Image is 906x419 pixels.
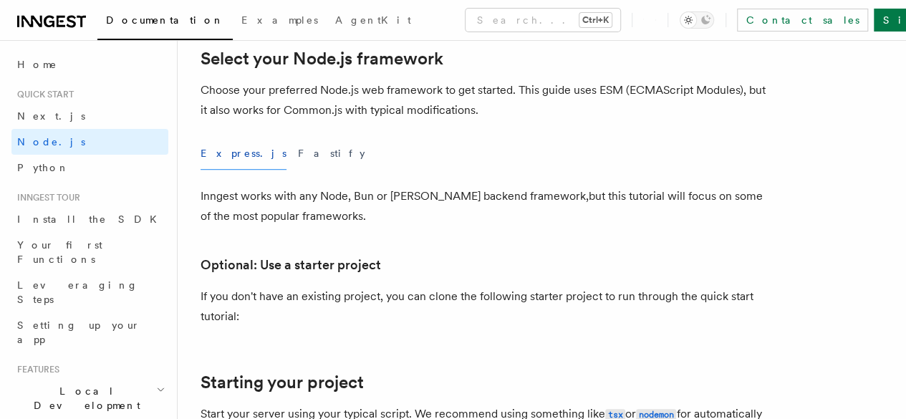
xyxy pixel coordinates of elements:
span: Leveraging Steps [17,279,138,305]
kbd: Ctrl+K [579,13,612,27]
a: Contact sales [737,9,868,32]
button: Fastify [298,138,365,170]
a: Python [11,155,168,180]
button: Toggle dark mode [680,11,714,29]
p: If you don't have an existing project, you can clone the following starter project to run through... [201,286,774,327]
a: Select your Node.js framework [201,49,443,69]
a: Setting up your app [11,312,168,352]
a: Node.js [11,129,168,155]
a: Home [11,52,168,77]
span: Features [11,364,59,375]
span: Setting up your app [17,319,140,345]
a: Leveraging Steps [11,272,168,312]
p: Inngest works with any Node, Bun or [PERSON_NAME] backend framework,but this tutorial will focus ... [201,186,774,226]
span: AgentKit [335,14,411,26]
button: Local Development [11,378,168,418]
span: Node.js [17,136,85,148]
a: AgentKit [327,4,420,39]
span: Install the SDK [17,213,165,225]
button: Search...Ctrl+K [466,9,620,32]
span: Inngest tour [11,192,80,203]
a: Documentation [97,4,233,40]
span: Your first Functions [17,239,102,265]
span: Local Development [11,384,156,413]
a: Your first Functions [11,232,168,272]
span: Next.js [17,110,85,122]
span: Documentation [106,14,224,26]
a: Examples [233,4,327,39]
a: Next.js [11,103,168,129]
span: Home [17,57,57,72]
a: Optional: Use a starter project [201,255,381,275]
span: Python [17,162,69,173]
button: Express.js [201,138,286,170]
p: Choose your preferred Node.js web framework to get started. This guide uses ESM (ECMAScript Modul... [201,80,774,120]
span: Quick start [11,89,74,100]
a: Starting your project [201,372,364,392]
span: Examples [241,14,318,26]
a: Install the SDK [11,206,168,232]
